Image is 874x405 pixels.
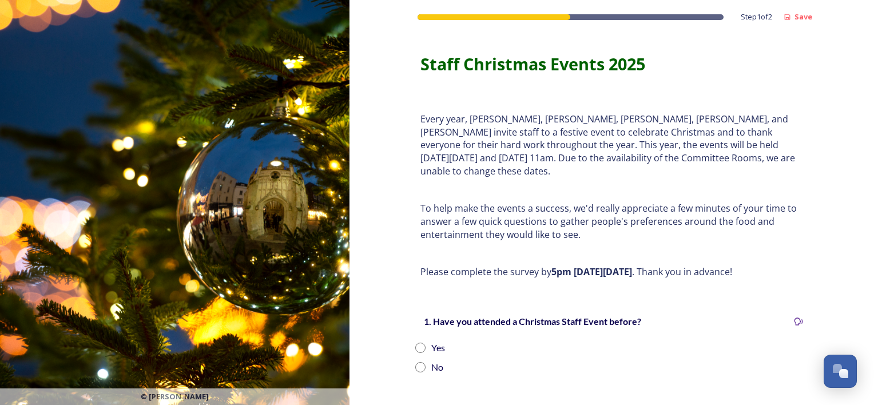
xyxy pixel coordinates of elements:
[431,341,445,355] div: Yes
[741,11,772,22] span: Step 1 of 2
[551,265,632,278] strong: 5pm [DATE][DATE]
[824,355,857,388] button: Open Chat
[424,316,641,327] strong: 1. Have you attended a Christmas Staff Event before?
[141,391,209,402] span: © [PERSON_NAME]
[420,202,804,241] p: To help make the events a success, we'd really appreciate a few minutes of your time to answer a ...
[420,113,804,178] p: Every year, [PERSON_NAME], [PERSON_NAME], [PERSON_NAME], [PERSON_NAME], and [PERSON_NAME] invite ...
[431,360,443,374] div: No
[794,11,812,22] strong: Save
[420,53,645,75] strong: Staff Christmas Events 2025
[420,265,804,279] p: Please complete the survey by . Thank you in advance!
